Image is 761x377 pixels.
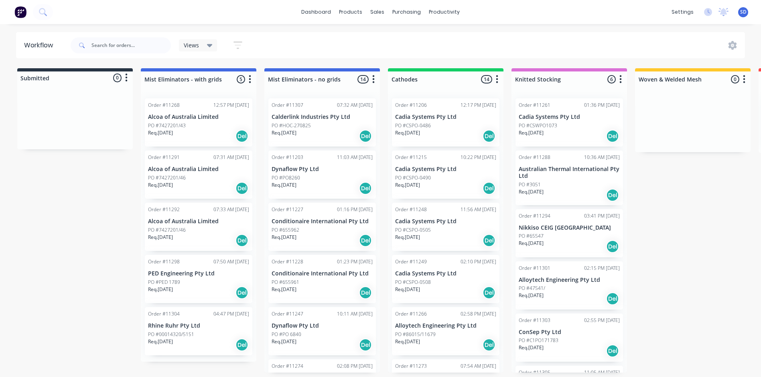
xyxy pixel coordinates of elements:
[519,122,557,129] p: PO #CSWPO1073
[272,286,296,293] p: Req. [DATE]
[148,310,180,318] div: Order #11304
[519,181,541,188] p: PO #3051
[272,363,303,370] div: Order #11274
[395,129,420,137] p: Req. [DATE]
[483,182,495,195] div: Del
[519,317,550,324] div: Order #11303
[606,344,619,357] div: Del
[268,203,376,251] div: Order #1122701:16 PM [DATE]Conditionaire International Pty LtdPO #655962Req.[DATE]Del
[395,102,427,109] div: Order #11206
[268,307,376,355] div: Order #1124710:11 AM [DATE]Dynaflow Pty LtdPO #PO 6840Req.[DATE]Del
[359,130,372,143] div: Del
[515,314,623,362] div: Order #1130302:55 PM [DATE]ConSep Pty LtdPO #C1PO171783Req.[DATE]Del
[145,307,252,355] div: Order #1130404:47 PM [DATE]Rhine Ruhr Pty LtdPO #00014320/5151Req.[DATE]Del
[584,154,620,161] div: 10:36 AM [DATE]
[395,174,431,181] p: PO #CSPO-0490
[148,234,173,241] p: Req. [DATE]
[519,129,544,137] p: Req. [DATE]
[272,122,311,129] p: PO #HOC-270825
[395,270,496,277] p: Cadia Systems Pty Ltd
[297,6,335,18] a: dashboard
[145,203,252,251] div: Order #1129207:33 AM [DATE]Alcoa of Australia LimitedPO #7427201/46Req.[DATE]Del
[395,206,427,213] div: Order #11248
[584,102,620,109] div: 01:36 PM [DATE]
[392,203,499,251] div: Order #1124811:56 AM [DATE]Cadia Systems Pty LtdPO #CSPO-0505Req.[DATE]Del
[395,258,427,265] div: Order #11249
[235,182,248,195] div: Del
[148,206,180,213] div: Order #11292
[148,270,249,277] p: PED Engineering Pty Ltd
[272,114,373,120] p: Calderlink Industries Pty Ltd
[519,166,620,179] p: Australian Thermal International Pty Ltd
[519,212,550,220] div: Order #11294
[337,363,373,370] div: 02:08 PM [DATE]
[272,102,303,109] div: Order #11307
[425,6,464,18] div: productivity
[148,338,173,345] p: Req. [DATE]
[148,114,249,120] p: Alcoa of Australia Limited
[148,102,180,109] div: Order #11268
[668,6,698,18] div: settings
[268,255,376,303] div: Order #1122801:23 PM [DATE]Conditionaire International Pty LtdPO #655961Req.[DATE]Del
[392,98,499,147] div: Order #1120612:17 PM [DATE]Cadia Systems Pty LtdPO #CSPO-0486Req.[DATE]Del
[461,310,496,318] div: 02:58 PM [DATE]
[268,151,376,199] div: Order #1120311:03 AM [DATE]Dynaflow Pty LtdPO #PO8260Req.[DATE]Del
[272,258,303,265] div: Order #11228
[337,206,373,213] div: 01:16 PM [DATE]
[519,285,545,292] p: PO #47541/
[148,166,249,173] p: Alcoa of Australia Limited
[268,98,376,147] div: Order #1130707:32 AM [DATE]Calderlink Industries Pty LtdPO #HOC-270825Req.[DATE]Del
[395,279,431,286] p: PO #CSPO-0508
[483,338,495,351] div: Del
[395,322,496,329] p: Alloytech Engineering Pty Ltd
[148,154,180,161] div: Order #11291
[145,255,252,303] div: Order #1129807:50 AM [DATE]PED Engineering Pty LtdPO #PED 1789Req.[DATE]Del
[359,182,372,195] div: Del
[235,338,248,351] div: Del
[337,154,373,161] div: 11:03 AM [DATE]
[388,6,425,18] div: purchasing
[606,189,619,202] div: Del
[519,277,620,283] p: Alloytech Engineering Pty Ltd
[213,154,249,161] div: 07:31 AM [DATE]
[519,369,550,376] div: Order #11305
[606,240,619,253] div: Del
[213,310,249,318] div: 04:47 PM [DATE]
[395,154,427,161] div: Order #11215
[519,337,558,344] p: PO #C1PO171783
[461,102,496,109] div: 12:17 PM [DATE]
[483,234,495,247] div: Del
[519,265,550,272] div: Order #11301
[395,166,496,173] p: Cadia Systems Pty Ltd
[337,310,373,318] div: 10:11 AM [DATE]
[272,181,296,189] p: Req. [DATE]
[366,6,388,18] div: sales
[148,122,186,129] p: PO #7427201/43
[272,322,373,329] p: Dynaflow Pty Ltd
[272,310,303,318] div: Order #11247
[272,234,296,241] p: Req. [DATE]
[272,166,373,173] p: Dynaflow Pty Ltd
[148,279,180,286] p: PO #PED 1789
[483,130,495,143] div: Del
[272,174,300,181] p: PO #PO8260
[515,98,623,147] div: Order #1126101:36 PM [DATE]Cadia Systems Pty LtdPO #CSWPO1073Req.[DATE]Del
[395,181,420,189] p: Req. [DATE]
[213,206,249,213] div: 07:33 AM [DATE]
[395,122,431,129] p: PO #CSPO-0486
[519,292,544,299] p: Req. [DATE]
[213,258,249,265] div: 07:50 AM [DATE]
[606,292,619,305] div: Del
[145,151,252,199] div: Order #1129107:31 AM [DATE]Alcoa of Australia LimitedPO #7427201/46Req.[DATE]Del
[272,218,373,225] p: Conditionaire International Pty Ltd
[148,258,180,265] div: Order #11298
[519,224,620,231] p: Nikkiso CEIG [GEOGRAPHIC_DATA]
[606,130,619,143] div: Del
[740,8,747,16] span: SD
[272,270,373,277] p: Conditionaire International Pty Ltd
[515,209,623,257] div: Order #1129403:41 PM [DATE]Nikkiso CEIG [GEOGRAPHIC_DATA]PO #65547Req.[DATE]Del
[584,317,620,324] div: 02:55 PM [DATE]
[483,286,495,299] div: Del
[148,174,186,181] p: PO #7427201/46
[148,286,173,293] p: Req. [DATE]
